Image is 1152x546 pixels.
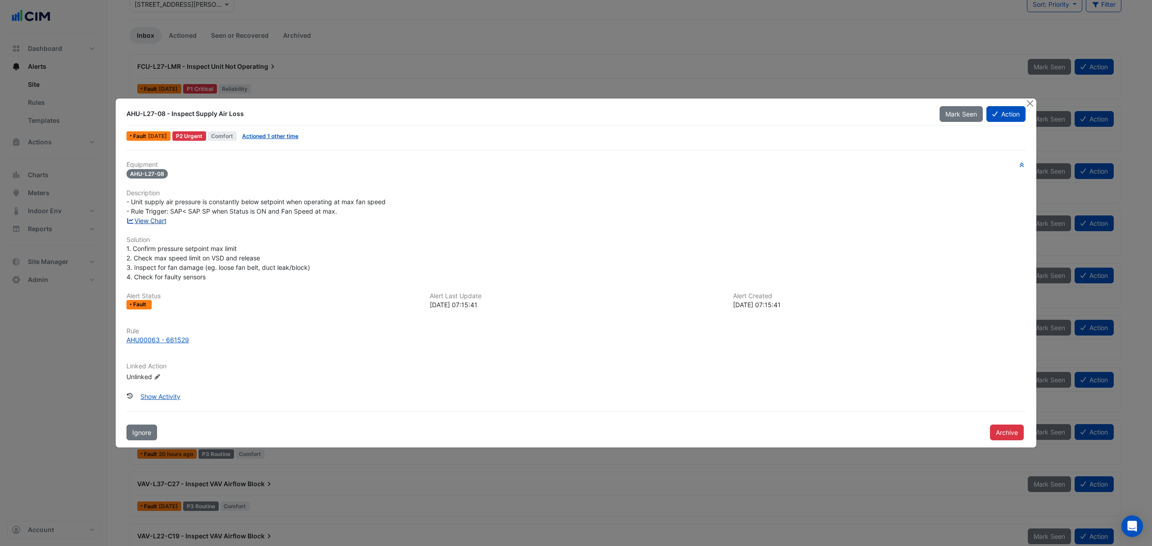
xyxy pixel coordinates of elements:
[126,109,929,118] div: AHU-L27-08 - Inspect Supply Air Loss
[133,134,148,139] span: Fault
[154,373,161,380] fa-icon: Edit Linked Action
[148,133,167,139] span: Mon 13-Oct-2025 07:15 AEDT
[126,169,168,179] span: AHU-L27-08
[430,292,722,300] h6: Alert Last Update
[133,302,148,307] span: Fault
[990,425,1024,440] button: Archive
[986,106,1026,122] button: Action
[126,198,386,215] span: - Unit supply air pressure is constantly below setpoint when operating at max fan speed - Rule Tr...
[126,189,1026,197] h6: Description
[940,106,983,122] button: Mark Seen
[126,292,419,300] h6: Alert Status
[126,371,234,381] div: Unlinked
[1025,98,1035,108] button: Close
[126,245,310,281] span: 1. Confirm pressure setpoint max limit 2. Check max speed limit on VSD and release 3. Inspect for...
[126,363,1026,370] h6: Linked Action
[430,300,722,309] div: [DATE] 07:15:41
[126,327,1026,335] h6: Rule
[126,217,166,224] a: View Chart
[132,429,151,436] span: Ignore
[733,292,1026,300] h6: Alert Created
[172,131,206,141] div: P2 Urgent
[1121,515,1143,537] div: Open Intercom Messenger
[126,425,157,440] button: Ignore
[126,236,1026,244] h6: Solution
[208,131,237,141] span: Comfort
[126,161,1026,169] h6: Equipment
[126,335,189,345] div: AHU00063 - 661529
[733,300,1026,309] div: [DATE] 07:15:41
[126,335,1026,345] a: AHU00063 - 661529
[135,389,186,404] button: Show Activity
[945,110,977,118] span: Mark Seen
[242,133,298,139] a: Actioned 1 other time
